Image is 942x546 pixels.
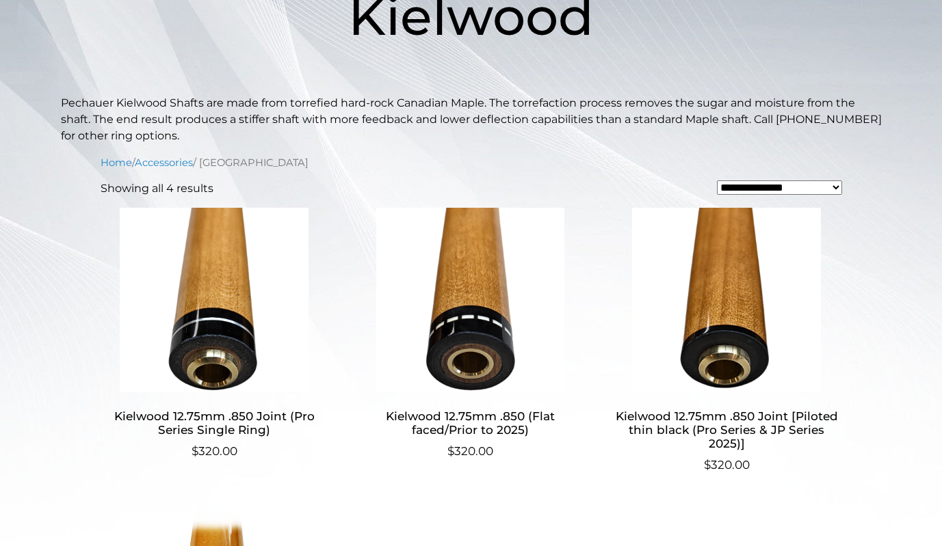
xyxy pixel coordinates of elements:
[613,208,841,392] img: Kielwood 12.75mm .850 Joint [Piloted thin black (Pro Series & JP Series 2025)]
[101,208,328,460] a: Kielwood 12.75mm .850 Joint (Pro Series Single Ring) $320.00
[101,155,842,170] nav: Breadcrumb
[192,444,237,458] bdi: 320.00
[101,403,328,443] h2: Kielwood 12.75mm .850 Joint (Pro Series Single Ring)
[613,208,841,474] a: Kielwood 12.75mm .850 Joint [Piloted thin black (Pro Series & JP Series 2025)] $320.00
[101,156,132,169] a: Home
[447,444,493,458] bdi: 320.00
[356,208,584,392] img: Kielwood 12.75mm .850 (Flat faced/Prior to 2025)
[447,444,454,458] span: $
[61,95,882,144] p: Pechauer Kielwood Shafts are made from torrefied hard-rock Canadian Maple. The torrefaction proce...
[192,444,198,458] span: $
[704,458,750,472] bdi: 320.00
[717,180,842,195] select: Shop order
[135,156,193,169] a: Accessories
[613,403,841,456] h2: Kielwood 12.75mm .850 Joint [Piloted thin black (Pro Series & JP Series 2025)]
[704,458,711,472] span: $
[356,403,584,443] h2: Kielwood 12.75mm .850 (Flat faced/Prior to 2025)
[101,180,213,197] p: Showing all 4 results
[101,208,328,392] img: Kielwood 12.75mm .850 Joint (Pro Series Single Ring)
[356,208,584,460] a: Kielwood 12.75mm .850 (Flat faced/Prior to 2025) $320.00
